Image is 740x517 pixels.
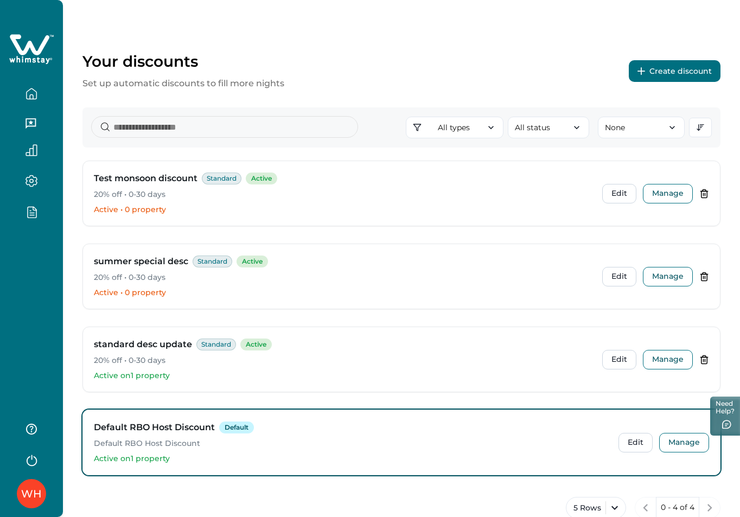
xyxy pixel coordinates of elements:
[94,189,594,200] p: 20% off • 0-30 days
[643,184,693,203] button: Manage
[82,52,284,71] p: Your discounts
[629,60,720,82] button: Create discount
[237,256,268,267] span: Active
[94,272,594,283] p: 20% off • 0-30 days
[661,502,694,513] p: 0 - 4 of 4
[602,267,636,286] button: Edit
[643,267,693,286] button: Manage
[21,481,42,507] div: Whimstay Host
[94,421,215,434] h3: Default RBO Host Discount
[246,173,277,184] span: Active
[94,288,594,298] p: Active • 0 property
[196,339,236,350] span: Standard
[94,255,188,268] h3: summer special desc
[219,422,254,433] span: Default
[618,433,653,452] button: Edit
[602,350,636,369] button: Edit
[202,173,241,184] span: Standard
[643,350,693,369] button: Manage
[94,438,610,449] p: Default RBO Host Discount
[94,355,594,366] p: 20% off • 0-30 days
[240,339,272,350] span: Active
[94,454,610,464] p: Active on 1 property
[94,172,197,185] h3: Test monsoon discount
[94,371,594,381] p: Active on 1 property
[82,77,284,90] p: Set up automatic discounts to fill more nights
[94,338,192,351] h3: standard desc update
[94,205,594,215] p: Active • 0 property
[602,184,636,203] button: Edit
[659,433,709,452] button: Manage
[193,256,232,267] span: Standard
